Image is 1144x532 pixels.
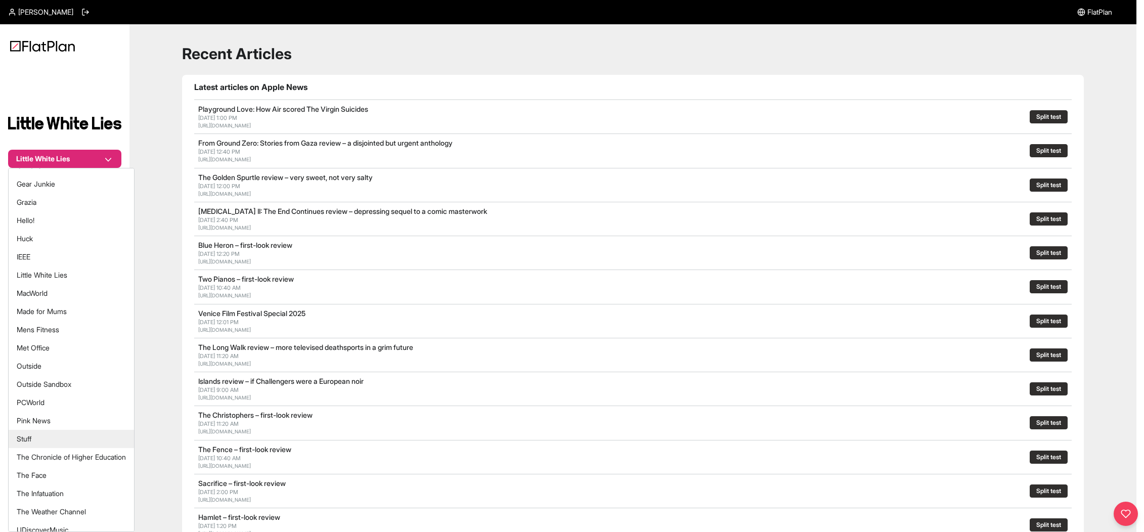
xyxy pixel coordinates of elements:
[9,321,134,339] button: Mens Fitness
[9,503,134,521] button: The Weather Channel
[9,193,134,211] button: Grazia
[9,375,134,393] button: Outside Sandbox
[9,484,134,503] button: The Infatuation
[9,284,134,302] button: MacWorld
[8,168,135,532] div: Little White Lies
[9,339,134,357] button: Met Office
[9,211,134,230] button: Hello!
[8,150,121,168] button: Little White Lies
[9,266,134,284] button: Little White Lies
[9,412,134,430] button: Pink News
[9,393,134,412] button: PCWorld
[9,175,134,193] button: Gear Junkie
[9,430,134,448] button: Stuff
[9,466,134,484] button: The Face
[9,448,134,466] button: The Chronicle of Higher Education
[9,248,134,266] button: IEEE
[9,302,134,321] button: Made for Mums
[9,230,134,248] button: Huck
[9,357,134,375] button: Outside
